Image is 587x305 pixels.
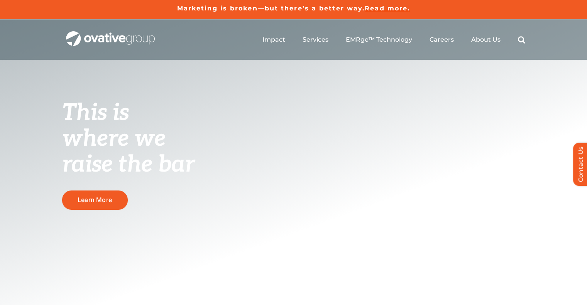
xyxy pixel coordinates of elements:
[518,36,525,44] a: Search
[262,36,285,44] a: Impact
[471,36,501,44] a: About Us
[262,27,525,52] nav: Menu
[430,36,454,44] a: Careers
[346,36,412,44] a: EMRge™ Technology
[303,36,328,44] a: Services
[62,190,128,209] a: Learn More
[365,5,410,12] a: Read more.
[62,125,195,179] span: where we raise the bar
[62,99,129,127] span: This is
[177,5,365,12] a: Marketing is broken—but there’s a better way.
[78,196,112,204] span: Learn More
[66,30,155,38] a: OG_Full_horizontal_WHT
